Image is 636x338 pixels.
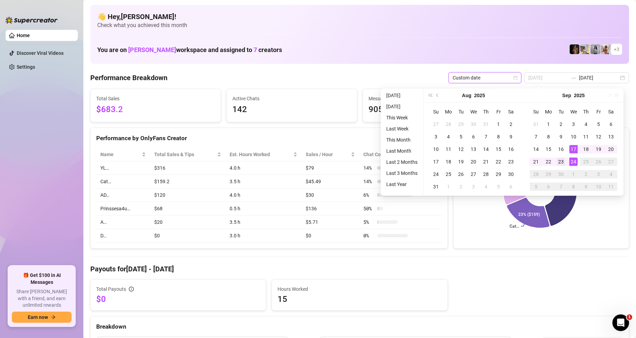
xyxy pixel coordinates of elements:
[444,158,453,166] div: 18
[530,105,542,118] th: Su
[442,155,455,168] td: 2025-08-18
[467,168,480,180] td: 2025-08-27
[507,145,515,153] div: 16
[605,180,617,193] td: 2025-10-11
[150,202,226,216] td: $68
[369,95,487,102] span: Messages Sent
[505,168,517,180] td: 2025-08-30
[544,158,553,166] div: 22
[442,168,455,180] td: 2025-08-25
[482,145,490,153] div: 14
[627,314,632,320] span: 1
[494,158,503,166] div: 22
[96,103,215,116] span: $683.2
[442,130,455,143] td: 2025-08-04
[383,147,420,155] li: Last Month
[574,88,585,102] button: Choose a year
[607,133,615,141] div: 13
[494,133,503,141] div: 8
[467,105,480,118] th: We
[96,148,150,161] th: Name
[480,118,492,130] td: 2025-07-31
[232,103,351,116] span: 142
[507,133,515,141] div: 9
[594,158,603,166] div: 26
[444,145,453,153] div: 11
[96,285,126,293] span: Total Payouts
[605,118,617,130] td: 2025-09-06
[455,168,467,180] td: 2025-08-26
[457,158,465,166] div: 19
[369,103,487,116] span: 905
[430,130,442,143] td: 2025-08-03
[612,314,629,331] iframe: Intercom live chat
[492,130,505,143] td: 2025-08-08
[492,105,505,118] th: Fr
[100,151,140,158] span: Name
[432,133,440,141] div: 3
[544,183,553,191] div: 6
[480,143,492,155] td: 2025-08-14
[594,183,603,191] div: 10
[592,168,605,180] td: 2025-10-03
[544,170,553,178] div: 29
[579,74,619,82] input: End date
[302,188,359,202] td: $30
[467,130,480,143] td: 2025-08-06
[430,180,442,193] td: 2025-08-31
[582,145,590,153] div: 18
[457,133,465,141] div: 5
[557,170,565,178] div: 30
[96,175,150,188] td: Cat…
[592,130,605,143] td: 2025-09-12
[530,168,542,180] td: 2025-09-28
[580,130,592,143] td: 2025-09-11
[592,105,605,118] th: Fr
[455,180,467,193] td: 2025-09-02
[150,161,226,175] td: $316
[542,155,555,168] td: 2025-09-22
[569,183,578,191] div: 8
[254,46,257,53] span: 7
[383,113,420,122] li: This Week
[474,88,485,102] button: Choose a year
[444,133,453,141] div: 4
[302,229,359,243] td: $0
[302,202,359,216] td: $136
[444,183,453,191] div: 1
[363,178,374,185] span: 14 %
[580,143,592,155] td: 2025-09-18
[225,161,302,175] td: 4.0 h
[432,170,440,178] div: 24
[457,120,465,128] div: 29
[457,145,465,153] div: 12
[505,118,517,130] td: 2025-08-02
[580,168,592,180] td: 2025-10-02
[444,120,453,128] div: 28
[494,120,503,128] div: 1
[482,158,490,166] div: 21
[590,44,600,54] img: A
[532,133,540,141] div: 7
[363,205,374,212] span: 50 %
[614,45,619,53] span: + 3
[601,44,611,54] img: Green
[530,143,542,155] td: 2025-09-14
[469,158,478,166] div: 20
[363,164,374,172] span: 14 %
[96,216,150,229] td: A…
[592,180,605,193] td: 2025-10-10
[225,202,302,216] td: 0.5 h
[96,294,260,305] span: $0
[482,120,490,128] div: 31
[505,130,517,143] td: 2025-08-09
[457,170,465,178] div: 26
[457,183,465,191] div: 2
[542,130,555,143] td: 2025-09-08
[480,130,492,143] td: 2025-08-07
[434,88,441,102] button: Previous month (PageUp)
[492,143,505,155] td: 2025-08-15
[432,120,440,128] div: 27
[571,75,576,81] span: to
[442,143,455,155] td: 2025-08-11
